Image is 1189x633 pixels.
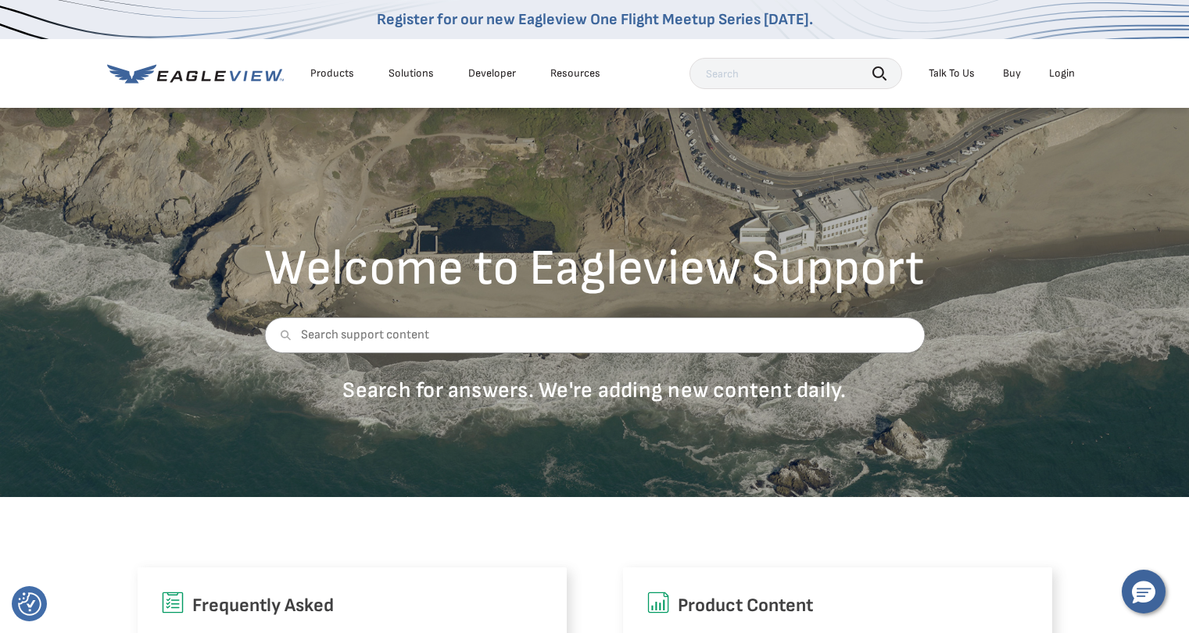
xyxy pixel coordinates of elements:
[389,66,434,80] div: Solutions
[264,377,925,404] p: Search for answers. We're adding new content daily.
[550,66,600,80] div: Resources
[264,244,925,294] h2: Welcome to Eagleview Support
[646,591,1029,620] h6: Product Content
[689,58,902,89] input: Search
[377,10,813,29] a: Register for our new Eagleview One Flight Meetup Series [DATE].
[18,592,41,616] img: Revisit consent button
[161,591,543,620] h6: Frequently Asked
[18,592,41,616] button: Consent Preferences
[264,317,925,353] input: Search support content
[1122,570,1166,613] button: Hello, have a question? Let’s chat.
[1049,66,1075,80] div: Login
[1003,66,1021,80] a: Buy
[929,66,975,80] div: Talk To Us
[310,66,354,80] div: Products
[468,66,516,80] a: Developer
